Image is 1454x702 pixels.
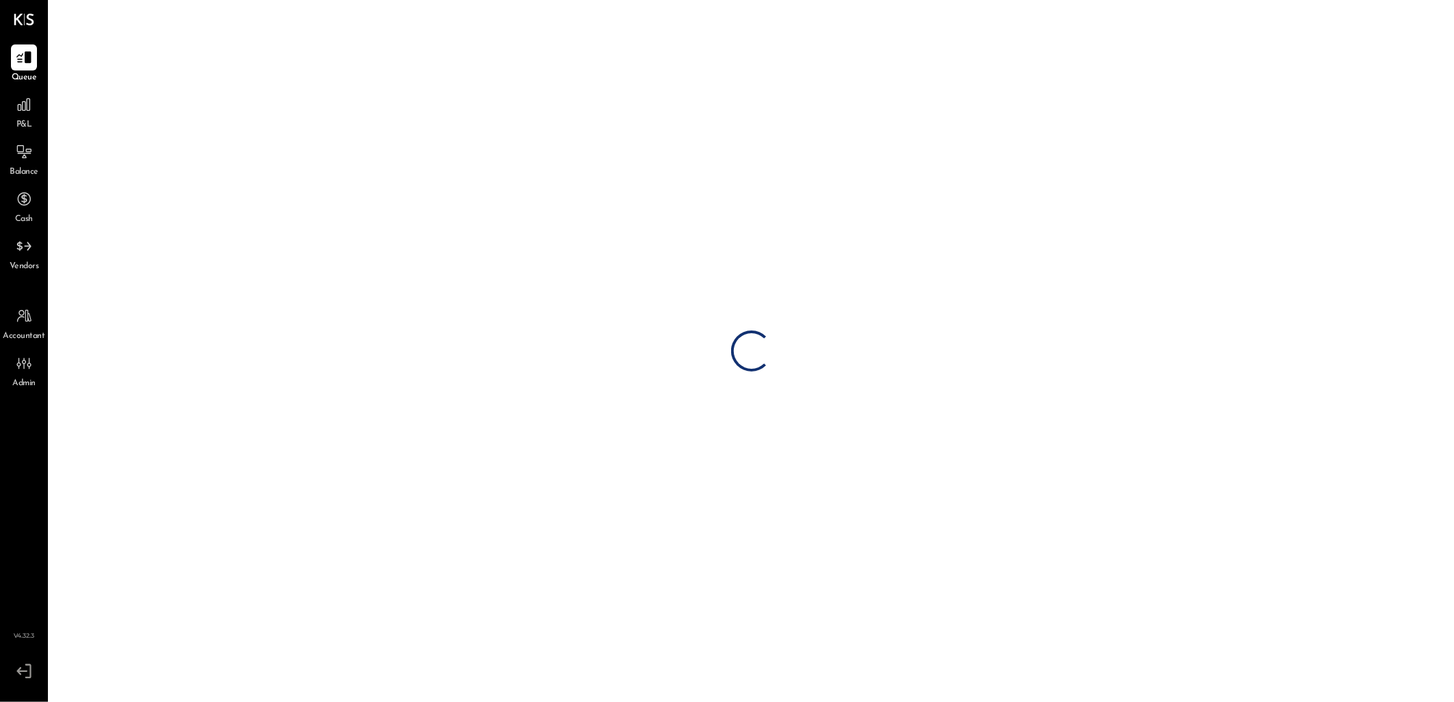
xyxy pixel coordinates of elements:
span: Vendors [10,261,39,273]
a: Vendors [1,233,47,273]
a: Queue [1,44,47,84]
span: Accountant [3,330,45,343]
a: Cash [1,186,47,226]
span: Cash [15,213,33,226]
span: Admin [12,378,36,390]
a: Accountant [1,303,47,343]
a: Balance [1,139,47,179]
span: Queue [12,72,37,84]
span: P&L [16,119,32,131]
a: Admin [1,350,47,390]
span: Balance [10,166,38,179]
a: P&L [1,92,47,131]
